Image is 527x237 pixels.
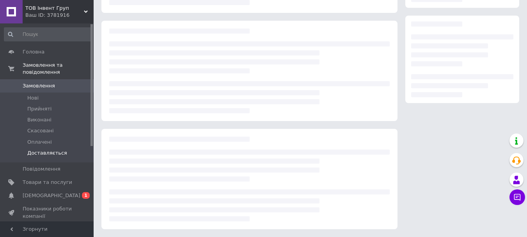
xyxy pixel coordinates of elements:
span: Нові [27,94,39,102]
span: Прийняті [27,105,51,112]
button: Чат з покупцем [509,189,525,205]
span: [DEMOGRAPHIC_DATA] [23,192,80,199]
input: Пошук [4,27,92,41]
span: Товари та послуги [23,179,72,186]
span: Доставляється [27,150,67,157]
span: Замовлення та повідомлення [23,62,94,76]
span: 1 [82,192,90,199]
span: Показники роботи компанії [23,205,72,219]
span: Головна [23,48,44,55]
span: Скасовані [27,127,54,134]
span: ТОВ Інвент Груп [25,5,84,12]
span: Виконані [27,116,51,123]
div: Ваш ID: 3781916 [25,12,94,19]
span: Замовлення [23,82,55,89]
span: Оплачені [27,139,52,146]
span: Повідомлення [23,166,60,173]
